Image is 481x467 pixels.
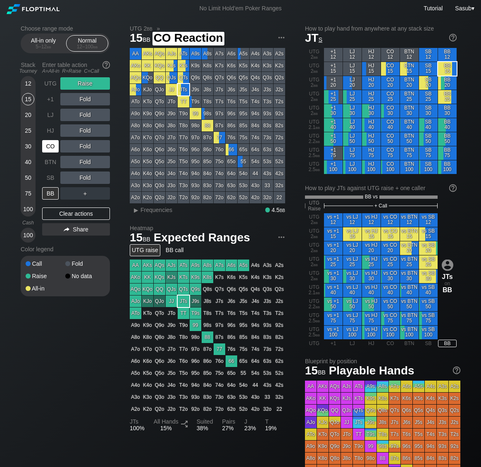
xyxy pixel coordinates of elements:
[400,48,419,62] div: BTN 12
[381,62,400,76] div: CO 15
[154,120,165,131] div: Q8o
[142,144,153,155] div: K6o
[152,25,164,32] span: »
[166,48,177,60] div: AJs
[60,124,110,137] div: Fold
[226,72,237,83] div: Q6s
[26,261,65,267] div: Call
[419,62,438,76] div: SB 15
[60,140,110,152] div: Fold
[202,84,213,95] div: J8s
[362,118,381,132] div: HJ 40
[343,76,362,90] div: LJ 20
[190,168,201,179] div: 94o
[214,132,225,143] div: 77
[178,132,189,143] div: T7o
[17,68,39,74] div: Tourney
[438,48,457,62] div: BB 12
[166,108,177,119] div: J9o
[214,168,225,179] div: 74o
[305,76,324,90] div: UTG 2
[166,180,177,191] div: J3o
[324,146,343,160] div: +1 75
[178,72,189,83] div: QTs
[250,168,261,179] div: 44
[419,76,438,90] div: SB 20
[238,60,249,71] div: K5s
[187,5,294,14] div: No Limit Hold’em Poker Ranges
[129,32,152,45] span: 15
[277,233,286,242] img: ellipsis.fd386fe8.svg
[60,156,110,168] div: Fold
[190,72,201,83] div: Q9s
[178,48,189,60] div: ATs
[274,120,285,131] div: 82s
[42,93,59,105] div: +1
[400,118,419,132] div: BTN 40
[316,138,320,144] span: bb
[42,77,59,90] div: UTG
[226,48,237,60] div: A6s
[262,180,273,191] div: 33
[154,72,165,83] div: QQ
[178,84,189,95] div: JTs
[226,96,237,107] div: T6s
[238,96,249,107] div: T5s
[190,144,201,155] div: 96o
[178,96,189,107] div: TT
[305,25,457,32] h2: How to play hand from anywhere at any stack size
[262,132,273,143] div: 73s
[324,48,343,62] div: +1 12
[214,84,225,95] div: J7s
[324,104,343,118] div: +1 30
[324,62,343,76] div: +1 15
[130,60,141,71] div: AKo
[42,58,110,77] div: Enter table action
[400,76,419,90] div: BTN 20
[65,273,105,279] div: No data
[202,132,213,143] div: 87o
[442,259,453,271] img: icon-avatar.b40e07d9.svg
[438,118,457,132] div: BB 40
[250,84,261,95] div: J4s
[262,84,273,95] div: J3s
[154,60,165,71] div: KQs
[130,132,141,143] div: A7o
[22,77,34,90] div: 12
[226,156,237,167] div: 65o
[419,160,438,174] div: SB 100
[226,60,237,71] div: K6s
[381,118,400,132] div: CO 40
[305,132,324,146] div: UTG 2.2
[166,156,177,167] div: J5o
[7,4,60,14] img: Floptimal logo
[64,227,69,232] img: share.864f2f62.svg
[130,108,141,119] div: A9o
[42,68,110,74] div: A=All-in R=Raise C=Call
[419,146,438,160] div: SB 75
[262,48,273,60] div: A3s
[154,180,165,191] div: Q3o
[438,132,457,146] div: BB 50
[202,180,213,191] div: 83o
[60,77,110,90] div: Raise
[226,168,237,179] div: 64o
[316,152,320,158] span: bb
[202,120,213,131] div: 88
[274,156,285,167] div: 52s
[274,180,285,191] div: 32s
[22,229,34,241] div: 100
[202,96,213,107] div: T8s
[226,132,237,143] div: 76s
[22,156,34,168] div: 40
[238,108,249,119] div: 95s
[190,108,201,119] div: 99
[130,168,141,179] div: A4o
[190,96,201,107] div: T9s
[130,144,141,155] div: A6o
[262,144,273,155] div: 63s
[130,48,141,60] div: AA
[22,93,34,105] div: 15
[142,60,153,71] div: KK
[154,84,165,95] div: QJo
